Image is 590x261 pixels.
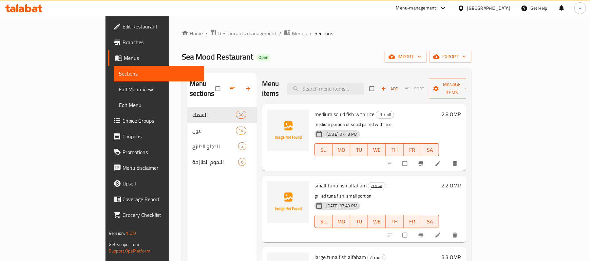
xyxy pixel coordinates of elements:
span: فول [192,127,236,134]
a: Edit menu item [435,160,443,167]
span: Edit Menu [119,101,199,109]
span: SU [317,145,330,155]
div: اللحوم الطازجة [192,158,238,166]
span: Restaurants management [218,29,276,37]
span: SA [424,217,436,226]
button: WE [368,143,386,156]
span: Select all sections [212,82,225,95]
span: TH [388,217,401,226]
span: Add item [379,84,400,94]
p: medium portion of squid paired with rice. [314,120,439,129]
button: SA [421,215,439,228]
span: SA [424,145,436,155]
div: [GEOGRAPHIC_DATA] [467,5,510,12]
button: import [385,51,427,63]
span: Coverage Report [123,195,199,203]
div: Open [256,54,271,61]
span: Open [256,55,271,60]
p: grilled tuna fish, small portion. [314,192,439,200]
h6: 2.8 OMR [442,110,461,119]
span: Sections [119,70,199,78]
div: items [238,142,246,150]
span: WE [371,217,383,226]
button: FR [404,215,421,228]
a: Edit Restaurant [108,19,204,34]
span: Get support on: [109,240,139,249]
span: السمك [376,111,394,118]
button: delete [448,156,464,171]
a: Coupons [108,129,204,144]
div: اللحوم الطازجة6 [187,154,257,170]
button: TH [386,215,403,228]
a: Coverage Report [108,191,204,207]
span: TH [388,145,401,155]
span: Manage items [434,80,470,97]
div: Menu-management [396,4,436,12]
div: items [236,111,246,119]
span: Promotions [123,148,199,156]
span: TU [353,145,365,155]
button: TH [386,143,403,156]
input: search [287,83,364,95]
a: Edit menu item [435,232,443,238]
a: Menu disclaimer [108,160,204,176]
h2: Menu items [262,79,279,98]
span: H [579,5,581,12]
button: export [429,51,471,63]
li: / [279,29,281,37]
span: MO [335,145,348,155]
span: Sections [314,29,333,37]
a: Promotions [108,144,204,160]
span: Branches [123,38,199,46]
a: Sections [114,66,204,81]
span: Upsell [123,180,199,187]
div: الدجاج الطازج3 [187,138,257,154]
div: السمك30 [187,107,257,123]
span: WE [371,145,383,155]
a: Branches [108,34,204,50]
a: Menus [108,50,204,66]
button: SU [314,215,333,228]
span: الدجاج الطازج [192,142,238,150]
img: medium squid fish with rice [267,110,309,151]
span: Sort sections [225,81,241,96]
span: medium squid fish with rice [314,109,374,119]
button: TU [350,215,368,228]
div: فول14 [187,123,257,138]
span: Edit Restaurant [123,23,199,30]
span: Full Menu View [119,85,199,93]
span: FR [406,145,419,155]
nav: Menu sections [187,104,257,172]
span: Menu disclaimer [123,164,199,172]
span: small tuna fish alfaham [314,181,367,190]
span: TU [353,217,365,226]
span: export [434,53,466,61]
a: Menus [284,29,307,38]
span: 6 [238,159,246,165]
button: Branch-specific-item [414,228,429,242]
div: السمك [368,182,386,190]
span: Menus [124,54,199,62]
span: 14 [236,128,246,134]
span: 3 [238,143,246,149]
a: Grocery Checklist [108,207,204,223]
span: [DATE] 07:43 PM [324,131,360,137]
a: Support.OpsPlatform [109,247,150,255]
span: [DATE] 07:43 PM [324,203,360,209]
div: items [238,158,246,166]
span: Grocery Checklist [123,211,199,219]
button: Add [379,84,400,94]
span: Version: [109,229,125,237]
button: TU [350,143,368,156]
div: items [236,127,246,134]
span: Select section first [400,84,429,94]
a: Restaurants management [210,29,276,38]
a: Upsell [108,176,204,191]
button: delete [448,228,464,242]
span: السمك [368,183,386,190]
button: MO [333,143,350,156]
h6: 2.2 OMR [442,181,461,190]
